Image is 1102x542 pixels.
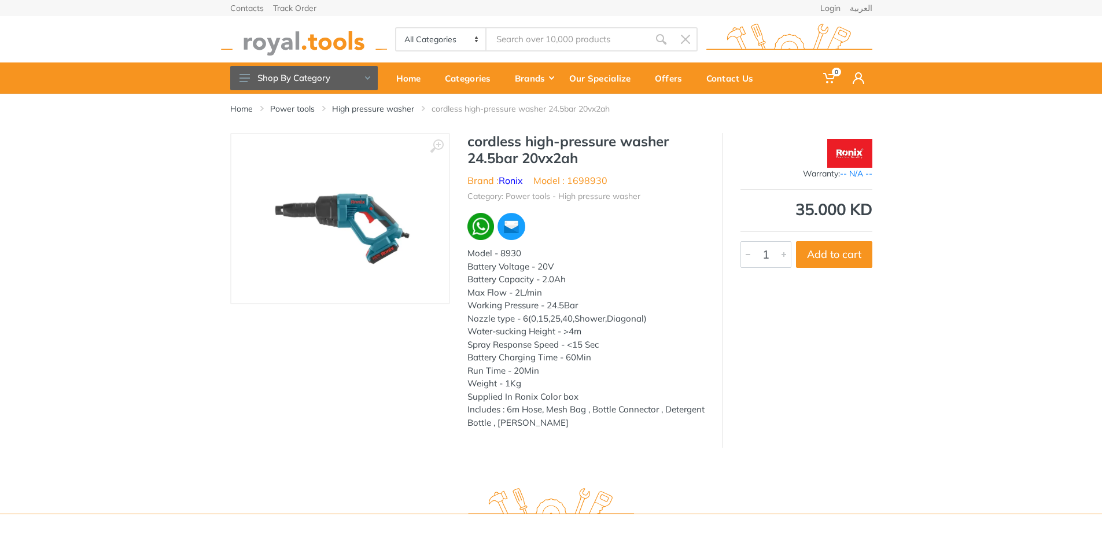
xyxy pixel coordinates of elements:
[467,286,705,300] div: Max Flow - 2L/min
[507,66,561,90] div: Brands
[647,66,698,90] div: Offers
[388,62,437,94] a: Home
[647,62,698,94] a: Offers
[267,146,413,292] img: Royal Tools - cordless high-pressure washer 24.5bar 20vx2ah
[467,377,705,390] div: Weight - 1Kg
[432,103,627,115] li: cordless high-pressure washer 24.5bar 20vx2ah
[437,62,507,94] a: Categories
[230,103,872,115] nav: breadcrumb
[467,338,705,352] div: Spray Response Speed - <15 Sec
[467,390,705,404] div: Supplied In Ronix Color box
[467,364,705,378] div: Run Time - 20Min
[832,68,841,76] span: 0
[698,62,769,94] a: Contact Us
[561,66,647,90] div: Our Specialize
[230,103,253,115] a: Home
[467,299,705,312] div: Working Pressure - 24.5Bar
[561,62,647,94] a: Our Specialize
[820,4,841,12] a: Login
[467,247,705,260] div: Model - 8930
[467,403,705,429] div: Includes : 6m Hose, Mesh Bag , Bottle Connector , Detergent Bottle , [PERSON_NAME]
[467,174,523,187] li: Brand :
[499,175,523,186] a: Ronix
[467,133,705,167] h1: cordless high-pressure washer 24.5bar 20vx2ah
[467,312,705,326] div: Nozzle type - 6(0,15,25,40,Shower,Diagonal)
[815,62,845,94] a: 0
[796,241,872,268] button: Add to cart
[467,273,705,286] div: Battery Capacity - 2.0Ah
[467,260,705,274] div: Battery Voltage - 20V
[221,24,387,56] img: royal.tools Logo
[840,168,872,179] span: -- N/A --
[827,139,872,168] img: Ronix
[230,66,378,90] button: Shop By Category
[468,488,634,520] img: royal.tools Logo
[273,4,316,12] a: Track Order
[496,212,526,242] img: ma.webp
[467,325,705,338] div: Water-sucking Height - >4m
[467,351,705,364] div: Battery Charging Time - 60Min
[533,174,607,187] li: Model : 1698930
[486,27,648,51] input: Site search
[332,103,414,115] a: High pressure washer
[388,66,437,90] div: Home
[698,66,769,90] div: Contact Us
[467,213,495,240] img: wa.webp
[740,168,872,180] div: Warranty:
[850,4,872,12] a: العربية
[270,103,315,115] a: Power tools
[467,190,640,202] li: Category: Power tools - High pressure washer
[230,4,264,12] a: Contacts
[437,66,507,90] div: Categories
[740,201,872,217] div: 35.000 KD
[396,28,487,50] select: Category
[706,24,872,56] img: royal.tools Logo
